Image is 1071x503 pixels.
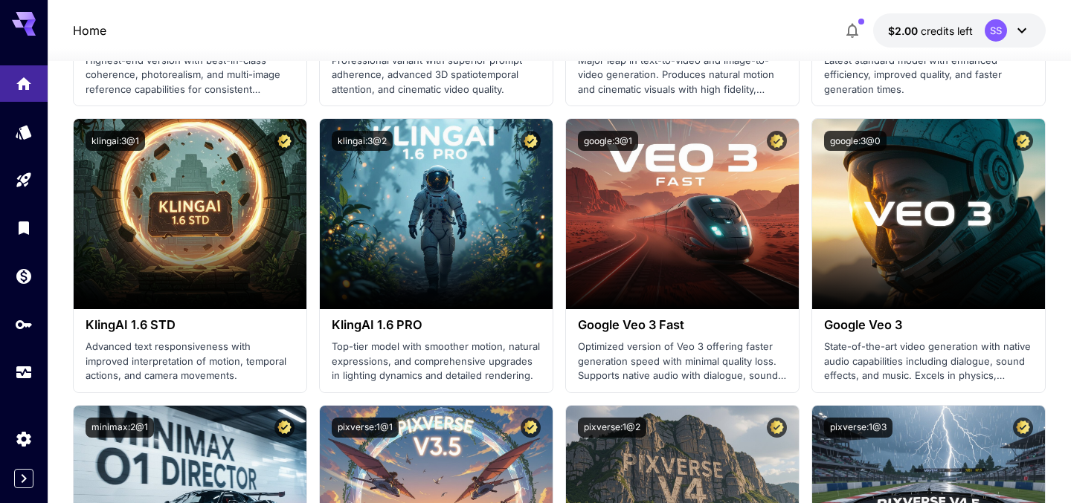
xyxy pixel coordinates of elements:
button: pixverse:1@3 [824,418,892,438]
button: google:3@0 [824,131,887,151]
button: Expand sidebar [14,469,33,488]
button: Certified Model – Vetted for best performance and includes a commercial license. [274,418,295,438]
button: Certified Model – Vetted for best performance and includes a commercial license. [521,418,541,438]
h3: Google Veo 3 Fast [578,318,787,332]
button: Certified Model – Vetted for best performance and includes a commercial license. [1013,131,1033,151]
button: klingai:3@2 [332,131,393,151]
div: Home [15,74,33,93]
span: credits left [921,25,973,37]
button: Certified Model – Vetted for best performance and includes a commercial license. [521,131,541,151]
h3: KlingAI 1.6 STD [86,318,295,332]
div: Usage [15,363,33,382]
nav: breadcrumb [73,22,106,39]
div: Wallet [15,267,33,285]
div: $2.00 [888,23,973,39]
h3: KlingAI 1.6 PRO [332,318,541,332]
img: alt [812,119,1045,309]
button: klingai:3@1 [86,131,145,151]
button: Certified Model – Vetted for best performance and includes a commercial license. [1013,418,1033,438]
div: Settings [15,429,33,448]
button: google:3@1 [578,131,638,151]
p: Top-tier model with smoother motion, natural expressions, and comprehensive upgrades in lighting ... [332,340,541,383]
a: Home [73,22,106,39]
div: Models [15,123,33,141]
p: Highest-end version with best-in-class coherence, photorealism, and multi-image reference capabil... [86,53,295,97]
img: alt [74,119,306,309]
div: API Keys [15,315,33,334]
div: SS [985,19,1007,42]
button: Certified Model – Vetted for best performance and includes a commercial license. [767,418,787,438]
p: State-of-the-art video generation with native audio capabilities including dialogue, sound effect... [824,340,1033,383]
p: Latest standard model with enhanced efficiency, improved quality, and faster generation times. [824,53,1033,97]
img: alt [566,119,799,309]
button: $2.00SS [873,13,1046,48]
p: Professional variant with superior prompt adherence, advanced 3D spatiotemporal attention, and ci... [332,53,541,97]
span: $2.00 [888,25,921,37]
button: pixverse:1@1 [332,418,399,438]
button: minimax:2@1 [86,418,154,438]
img: alt [320,119,553,309]
p: Major leap in text-to-video and image-to-video generation. Produces natural motion and cinematic ... [578,53,787,97]
p: Advanced text responsiveness with improved interpretation of motion, temporal actions, and camera... [86,340,295,383]
div: Playground [15,171,33,189]
p: Optimized version of Veo 3 offering faster generation speed with minimal quality loss. Supports n... [578,340,787,383]
h3: Google Veo 3 [824,318,1033,332]
button: pixverse:1@2 [578,418,646,438]
button: Certified Model – Vetted for best performance and includes a commercial license. [767,131,787,151]
div: Library [15,218,33,237]
button: Certified Model – Vetted for best performance and includes a commercial license. [274,131,295,151]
